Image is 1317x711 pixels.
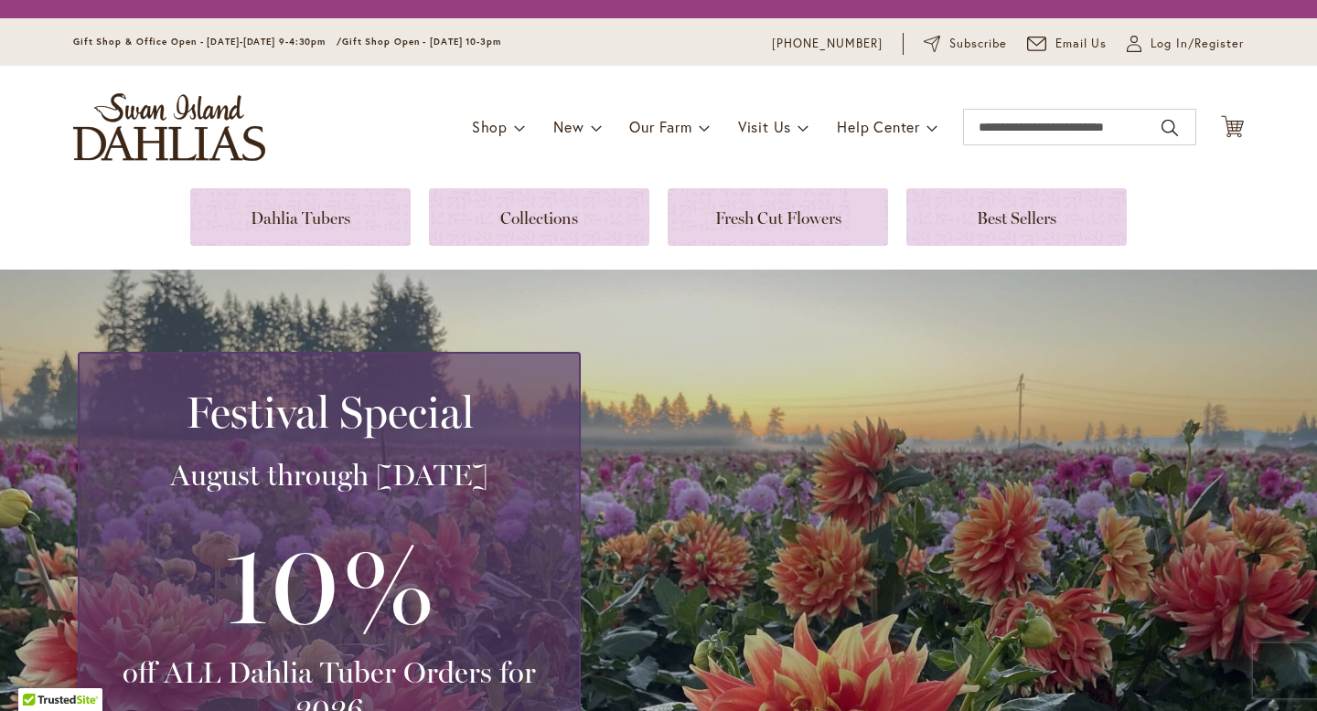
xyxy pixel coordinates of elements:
span: Log In/Register [1151,35,1244,53]
span: Help Center [837,117,920,136]
h3: 10% [102,512,557,654]
span: Our Farm [629,117,691,136]
span: Gift Shop Open - [DATE] 10-3pm [342,36,501,48]
span: Gift Shop & Office Open - [DATE]-[DATE] 9-4:30pm / [73,36,342,48]
span: Email Us [1055,35,1108,53]
a: Subscribe [924,35,1007,53]
a: [PHONE_NUMBER] [772,35,883,53]
a: Email Us [1027,35,1108,53]
span: New [553,117,584,136]
a: Log In/Register [1127,35,1244,53]
button: Search [1162,113,1178,143]
span: Visit Us [738,117,791,136]
h2: Festival Special [102,387,557,438]
span: Subscribe [949,35,1007,53]
a: store logo [73,93,265,161]
h3: August through [DATE] [102,457,557,493]
span: Shop [472,117,508,136]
